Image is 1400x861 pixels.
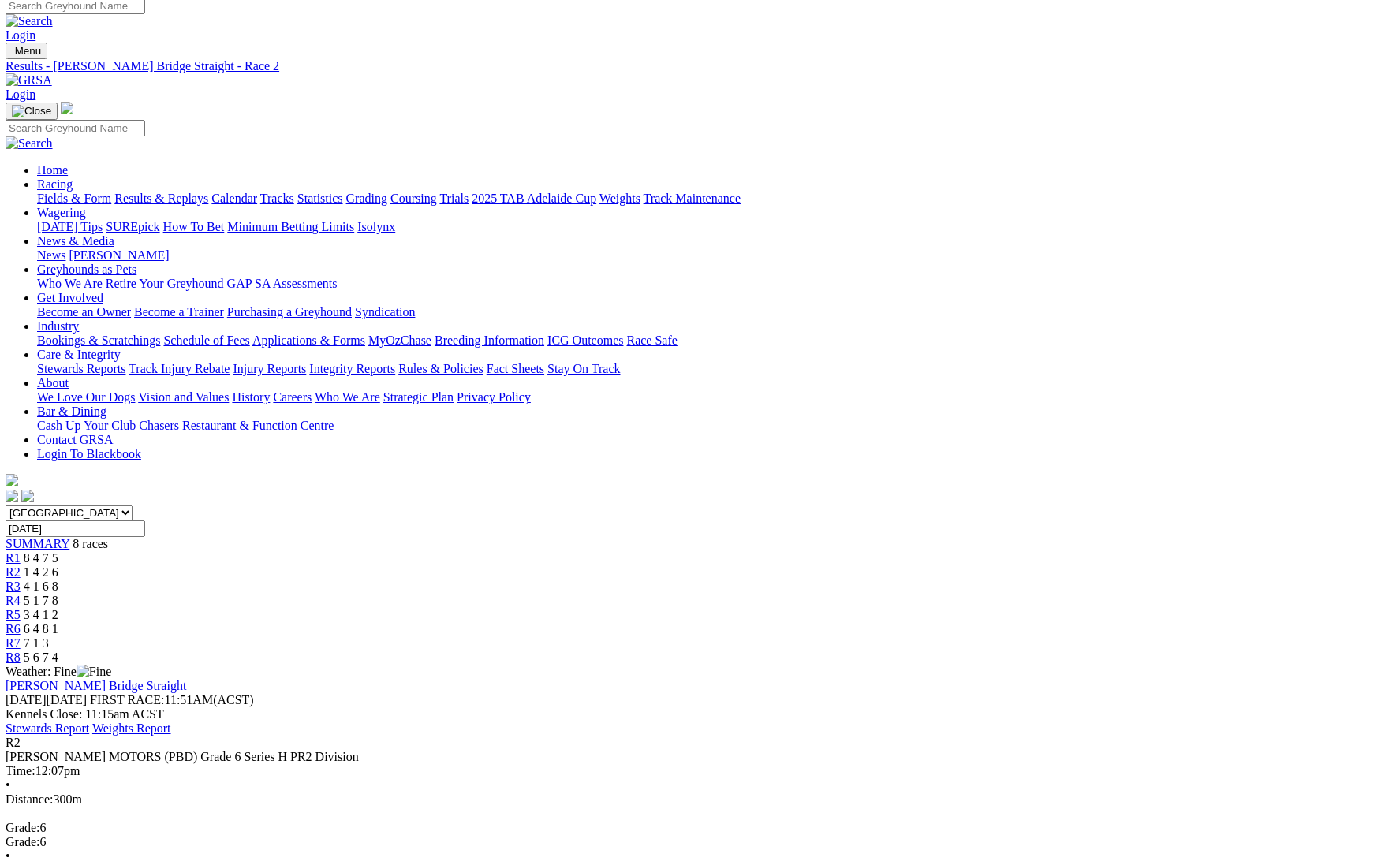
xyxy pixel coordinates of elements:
[37,404,106,418] a: Bar & Dining
[6,636,21,650] span: R7
[37,348,121,361] a: Care & Integrity
[297,192,343,205] a: Statistics
[92,721,171,735] a: Weights Report
[6,580,21,593] a: R3
[6,120,145,136] input: Search
[6,565,21,579] a: R2
[346,192,387,205] a: Grading
[6,778,10,792] span: •
[73,537,108,550] span: 8 races
[37,419,1393,433] div: Bar & Dining
[227,305,352,319] a: Purchasing a Greyhound
[6,88,35,101] a: Login
[37,263,136,276] a: Greyhounds as Pets
[227,220,354,233] a: Minimum Betting Limits
[357,220,395,233] a: Isolynx
[15,45,41,57] span: Menu
[37,376,69,389] a: About
[6,693,87,706] span: [DATE]
[439,192,469,205] a: Trials
[37,163,68,177] a: Home
[6,102,58,120] button: Toggle navigation
[315,390,380,404] a: Who We Are
[61,102,73,114] img: logo-grsa-white.png
[37,390,1393,404] div: About
[6,594,21,607] a: R4
[37,319,79,333] a: Industry
[644,192,741,205] a: Track Maintenance
[6,835,1393,849] div: 6
[37,277,103,290] a: Who We Are
[547,362,620,375] a: Stay On Track
[6,59,1393,73] a: Results - [PERSON_NAME] Bridge Straight - Race 2
[6,764,1393,778] div: 12:07pm
[37,248,1393,263] div: News & Media
[90,693,164,706] span: FIRST RACE:
[232,390,270,404] a: History
[37,234,114,248] a: News & Media
[6,520,145,537] input: Select date
[6,679,186,692] a: [PERSON_NAME] Bridge Straight
[21,490,34,502] img: twitter.svg
[6,821,40,834] span: Grade:
[6,622,21,635] a: R6
[6,721,89,735] a: Stewards Report
[6,551,21,565] a: R1
[6,650,21,664] a: R8
[547,334,623,347] a: ICG Outcomes
[233,362,306,375] a: Injury Reports
[273,390,312,404] a: Careers
[6,14,53,28] img: Search
[37,433,113,446] a: Contact GRSA
[37,334,1393,348] div: Industry
[37,277,1393,291] div: Greyhounds as Pets
[37,390,135,404] a: We Love Our Dogs
[6,707,1393,721] div: Kennels Close: 11:15am ACST
[24,551,58,565] span: 8 4 7 5
[6,792,53,806] span: Distance:
[37,192,111,205] a: Fields & Form
[37,362,125,375] a: Stewards Reports
[599,192,640,205] a: Weights
[37,334,160,347] a: Bookings & Scratchings
[252,334,365,347] a: Applications & Forms
[6,28,35,42] a: Login
[134,305,224,319] a: Become a Trainer
[24,580,58,593] span: 4 1 6 8
[6,750,1393,764] div: [PERSON_NAME] MOTORS (PBD) Grade 6 Series H PR2 Division
[24,622,58,635] span: 6 4 8 1
[163,334,249,347] a: Schedule of Fees
[24,650,58,664] span: 5 6 7 4
[383,390,454,404] a: Strategic Plan
[37,248,65,262] a: News
[6,835,40,848] span: Grade:
[138,390,229,404] a: Vision and Values
[6,136,53,151] img: Search
[77,665,111,679] img: Fine
[37,177,73,191] a: Racing
[139,419,334,432] a: Chasers Restaurant & Function Centre
[69,248,169,262] a: [PERSON_NAME]
[390,192,437,205] a: Coursing
[398,362,483,375] a: Rules & Policies
[37,305,1393,319] div: Get Involved
[626,334,677,347] a: Race Safe
[37,220,103,233] a: [DATE] Tips
[6,608,21,621] span: R5
[163,220,225,233] a: How To Bet
[309,362,395,375] a: Integrity Reports
[6,736,21,749] span: R2
[114,192,208,205] a: Results & Replays
[211,192,257,205] a: Calendar
[106,220,159,233] a: SUREpick
[6,665,111,678] span: Weather: Fine
[457,390,531,404] a: Privacy Policy
[106,277,224,290] a: Retire Your Greyhound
